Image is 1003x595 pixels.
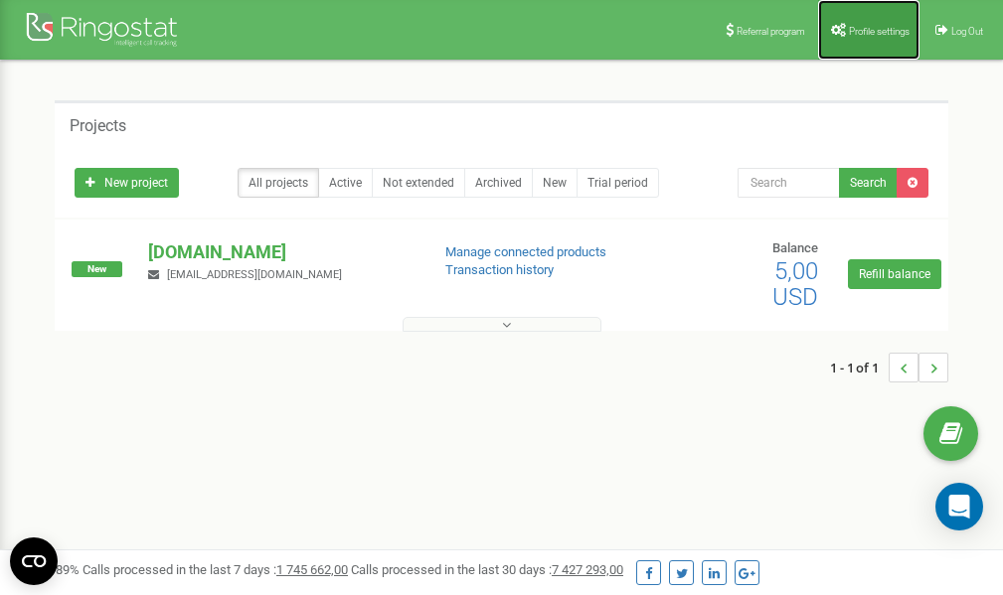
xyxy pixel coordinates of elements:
[951,26,983,37] span: Log Out
[552,562,623,577] u: 7 427 293,00
[464,168,533,198] a: Archived
[577,168,659,198] a: Trial period
[445,262,554,277] a: Transaction history
[848,259,941,289] a: Refill balance
[70,117,126,135] h5: Projects
[10,537,58,585] button: Open CMP widget
[737,26,805,37] span: Referral program
[276,562,348,577] u: 1 745 662,00
[445,244,606,259] a: Manage connected products
[830,333,948,402] nav: ...
[318,168,373,198] a: Active
[167,268,342,281] span: [EMAIL_ADDRESS][DOMAIN_NAME]
[772,240,818,255] span: Balance
[148,239,413,265] p: [DOMAIN_NAME]
[351,562,623,577] span: Calls processed in the last 30 days :
[849,26,910,37] span: Profile settings
[772,257,818,311] span: 5,00 USD
[738,168,840,198] input: Search
[83,562,348,577] span: Calls processed in the last 7 days :
[75,168,179,198] a: New project
[830,353,889,382] span: 1 - 1 of 1
[372,168,465,198] a: Not extended
[935,483,983,530] div: Open Intercom Messenger
[238,168,319,198] a: All projects
[532,168,578,198] a: New
[72,261,122,277] span: New
[839,168,898,198] button: Search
